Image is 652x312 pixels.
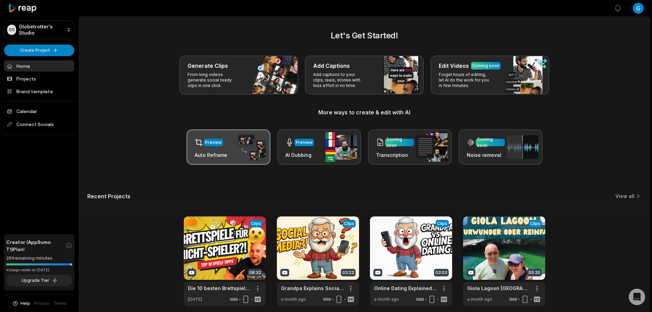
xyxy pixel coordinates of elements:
[376,151,414,159] h3: Transcription
[313,62,350,70] h3: Add Captions
[374,285,437,292] a: Online Dating Explained by Grandpa – Why Swiping Won’t Find You Love!
[467,151,505,159] h3: Noise removal
[439,62,469,70] h3: Edit Videos
[87,108,641,116] h3: More ways to create & edit with AI
[416,132,448,162] img: transcription.png
[477,136,503,149] div: Coming soon
[6,267,72,273] div: *Usage resets on [DATE]
[6,275,72,286] button: Upgrade Tier
[21,300,30,307] span: Help
[4,118,74,130] span: Connect Socials
[53,300,67,307] a: Terms
[325,132,357,162] img: ai_dubbing.png
[285,151,314,159] h3: AI Dubbing
[12,300,30,307] button: Help
[188,72,241,88] p: From long videos generate social ready clips in one click.
[34,300,49,307] a: Privacy
[4,86,74,97] a: Brand template
[439,72,492,88] p: Forget hours of editing, let AI do the work for you in few minutes.
[4,105,74,117] a: Calendar
[629,289,645,305] div: Open Intercom Messenger
[195,151,227,159] h3: Auto Reframe
[507,135,538,159] img: noise_removal.png
[386,136,413,149] div: Coming soon
[19,24,64,36] p: Globetrotter's Studio
[4,45,74,56] button: Create Project
[188,62,228,70] h3: Generate Clips
[87,193,130,200] h2: Recent Projects
[4,60,74,72] a: Home
[6,238,66,253] span: Creator (AppSumo T1) Plan!
[313,72,366,88] p: Add captions to your clips, reels, stories with less effort in no time.
[7,25,16,35] div: GS
[87,29,641,42] h2: Let's Get Started!
[235,134,266,161] img: auto_reframe.png
[472,63,499,69] div: Coming soon
[281,285,344,292] a: Grandpa Explains Social Media – How Did We Get Here?
[467,285,530,292] a: Giola Lagoon [GEOGRAPHIC_DATA]: Naturwunder oder Touristenfalle? Unsere ehrliche Meinung!
[615,193,635,200] a: View all
[188,285,251,292] a: Die 10 besten Brettspiele 2025 – Für [PERSON_NAME], die eigentlich keine Brettspiele mögen 🎲🔥
[205,139,222,146] div: Preview
[4,73,74,84] a: Projects
[296,139,312,146] div: Preview
[6,255,72,262] div: 291 remaining minutes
